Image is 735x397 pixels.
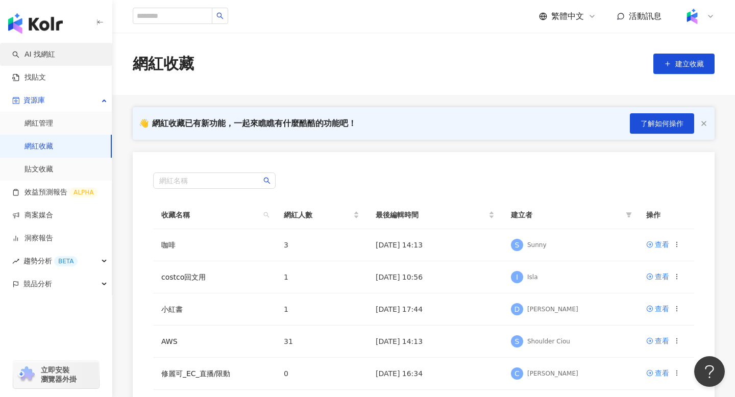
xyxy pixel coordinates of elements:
div: 查看 [655,335,669,346]
span: 0 [284,369,288,378]
a: costco回文用 [161,273,206,281]
span: search [263,177,271,184]
a: 查看 [646,239,669,250]
span: 3 [284,241,288,249]
span: 建立者 [511,209,622,220]
span: D [514,304,520,315]
span: search [261,207,272,222]
a: 效益預測報告ALPHA [12,187,97,197]
div: [PERSON_NAME] [527,369,578,378]
a: 咖啡 [161,241,176,249]
th: 操作 [638,201,694,229]
td: [DATE] 14:13 [367,326,503,358]
a: searchAI 找網紅 [12,49,55,60]
span: 1 [284,273,288,281]
a: 查看 [646,271,669,282]
a: 網紅管理 [24,118,53,129]
button: 建立收藏 [653,54,715,74]
td: [DATE] 10:56 [367,261,503,293]
button: 了解如何操作 [630,113,694,134]
a: AWS [161,337,178,345]
span: search [263,212,269,218]
a: 查看 [646,367,669,379]
span: I [516,271,518,283]
span: 建立收藏 [675,60,704,68]
a: 貼文收藏 [24,164,53,175]
div: 查看 [655,303,669,314]
img: chrome extension [16,366,36,383]
span: 1 [284,305,288,313]
a: chrome extension立即安裝 瀏覽器外掛 [13,361,99,388]
span: 了解如何操作 [641,119,683,128]
div: Shoulder Ciou [527,337,570,346]
span: 競品分析 [23,272,52,295]
img: logo [8,13,63,34]
a: 找貼文 [12,72,46,83]
span: C [514,368,520,379]
div: 查看 [655,239,669,250]
span: filter [624,207,634,222]
span: rise [12,258,19,265]
span: 收藏名稱 [161,209,259,220]
span: 繁體中文 [551,11,584,22]
span: 最後編輯時間 [376,209,486,220]
a: 小紅書 [161,305,183,313]
a: 查看 [646,335,669,346]
th: 最後編輯時間 [367,201,503,229]
td: [DATE] 14:13 [367,229,503,261]
span: 31 [284,337,293,345]
span: 網紅人數 [284,209,351,220]
span: 活動訊息 [629,11,661,21]
div: [PERSON_NAME] [527,305,578,314]
td: [DATE] 16:34 [367,358,503,390]
span: search [216,12,224,19]
div: Sunny [527,241,547,250]
a: 查看 [646,303,669,314]
span: S [515,239,520,251]
img: Kolr%20app%20icon%20%281%29.png [682,7,702,26]
a: 洞察報告 [12,233,53,243]
div: 查看 [655,367,669,379]
span: 資源庫 [23,89,45,112]
a: 修麗可_EC_直播/限動 [161,369,230,378]
iframe: Help Scout Beacon - Open [694,356,725,387]
div: 查看 [655,271,669,282]
div: 👋 網紅收藏已有新功能，一起來瞧瞧有什麼酷酷的功能吧！ [139,118,356,129]
span: 立即安裝 瀏覽器外掛 [41,365,77,384]
span: S [515,336,520,347]
div: BETA [54,256,78,266]
span: 趨勢分析 [23,250,78,272]
div: Isla [527,273,537,282]
th: 網紅人數 [276,201,367,229]
a: 商案媒合 [12,210,53,220]
td: [DATE] 17:44 [367,293,503,326]
a: 網紅收藏 [24,141,53,152]
span: filter [626,212,632,218]
div: 網紅收藏 [133,53,194,75]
